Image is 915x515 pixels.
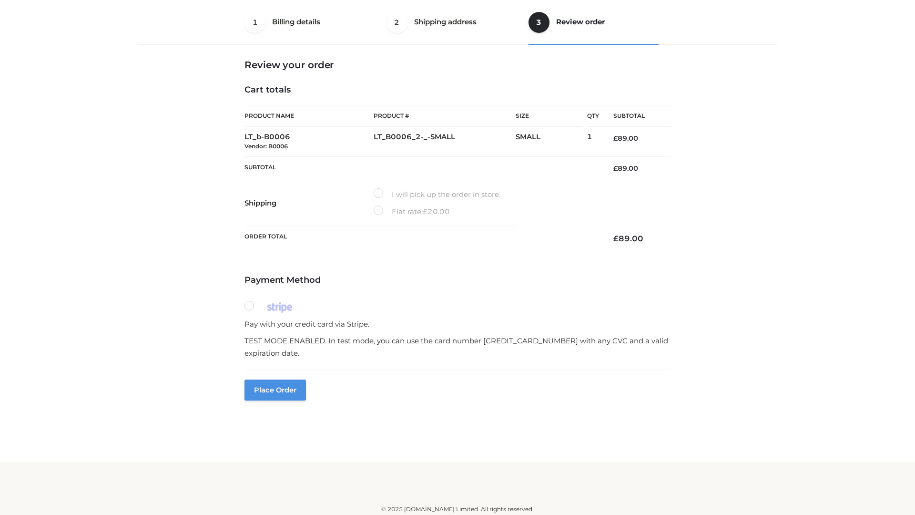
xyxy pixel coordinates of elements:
td: LT_b-B0006 [244,127,374,157]
bdi: 89.00 [613,164,638,173]
div: © 2025 [DOMAIN_NAME] Limited. All rights reserved. [142,505,773,514]
th: Subtotal [244,156,599,180]
th: Subtotal [599,105,671,127]
small: Vendor: B0006 [244,143,288,150]
h4: Cart totals [244,85,671,95]
td: SMALL [516,127,587,157]
td: LT_B0006_2-_-SMALL [374,127,516,157]
span: £ [423,207,427,216]
label: Flat rate: [374,206,450,218]
bdi: 89.00 [613,134,638,143]
td: 1 [587,127,599,157]
bdi: 20.00 [423,207,450,216]
th: Size [516,105,582,127]
label: I will pick up the order in store. [374,188,500,201]
h4: Payment Method [244,275,671,286]
th: Shipping [244,180,374,226]
p: Pay with your credit card via Stripe. [244,318,671,330]
th: Product # [374,105,516,127]
span: £ [613,164,618,173]
th: Product Name [244,105,374,127]
span: £ [613,234,619,243]
bdi: 89.00 [613,234,643,243]
span: £ [613,134,618,143]
th: Order Total [244,226,599,251]
th: Qty [587,105,599,127]
h3: Review your order [244,59,671,71]
button: Place order [244,380,306,401]
p: TEST MODE ENABLED. In test mode, you can use the card number [CREDIT_CARD_NUMBER] with any CVC an... [244,335,671,359]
